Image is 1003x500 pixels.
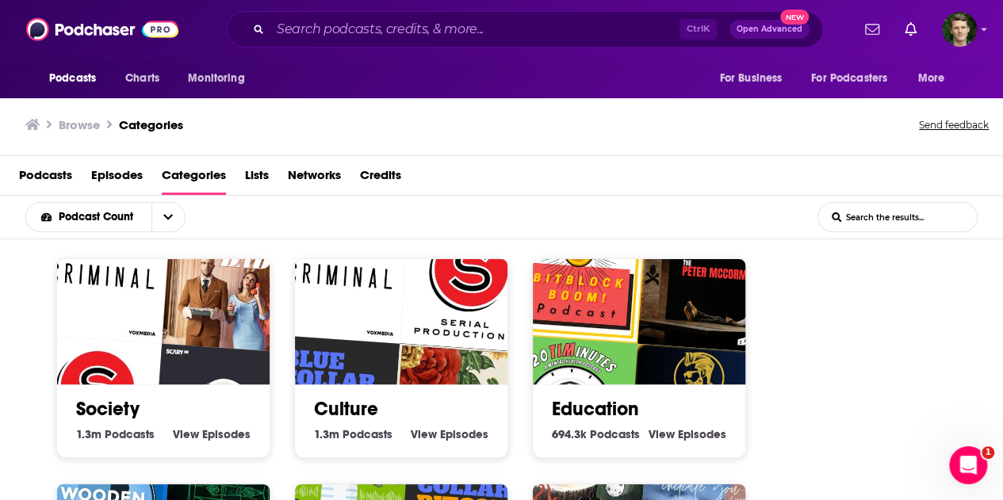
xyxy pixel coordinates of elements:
[59,117,100,132] h3: Browse
[678,427,726,441] span: Episodes
[637,216,774,353] img: The Peter McCormack Show
[859,16,886,43] a: Show notifications dropdown
[162,162,226,195] a: Categories
[105,427,155,441] span: Podcasts
[360,162,401,195] a: Credits
[76,427,101,441] span: 1.3m
[801,63,910,94] button: open menu
[26,212,151,223] button: open menu
[552,427,587,441] span: 694.3k
[314,427,339,441] span: 1.3m
[119,117,183,132] a: Categories
[649,427,675,441] span: View
[173,427,251,441] a: View Society Episodes
[400,216,536,353] img: Serial
[115,63,169,94] a: Charts
[59,212,139,223] span: Podcast Count
[552,427,640,441] a: 694.3k Education Podcasts
[719,67,782,90] span: For Business
[19,162,72,195] a: Podcasts
[737,25,802,33] span: Open Advanced
[949,446,987,484] iframe: Intercom live chat
[411,427,488,441] a: View Culture Episodes
[49,67,96,90] span: Podcasts
[918,67,945,90] span: More
[907,63,965,94] button: open menu
[982,446,994,459] span: 1
[25,202,210,232] h2: Choose List sort
[202,427,251,441] span: Episodes
[270,17,680,42] input: Search podcasts, credits, & more...
[780,10,809,25] span: New
[942,12,977,47] button: Show profile menu
[76,427,155,441] a: 1.3m Society Podcasts
[343,427,392,441] span: Podcasts
[708,63,802,94] button: open menu
[35,208,171,344] img: Criminal
[188,67,244,90] span: Monitoring
[942,12,977,47] span: Logged in as drew.kilman
[151,203,185,231] button: open menu
[76,397,140,421] a: Society
[245,162,269,195] a: Lists
[649,427,726,441] a: View Education Episodes
[411,427,437,441] span: View
[942,12,977,47] img: User Profile
[26,14,178,44] img: Podchaser - Follow, Share and Rate Podcasts
[729,20,810,39] button: Open AdvancedNew
[177,63,265,94] button: open menu
[811,67,887,90] span: For Podcasters
[91,162,143,195] a: Episodes
[440,427,488,441] span: Episodes
[227,11,823,48] div: Search podcasts, credits, & more...
[511,208,647,344] img: The BitBlockBoom Bitcoin Podcast
[288,162,341,195] a: Networks
[552,397,639,421] a: Education
[273,208,409,344] img: Criminal
[125,67,159,90] span: Charts
[173,427,199,441] span: View
[162,216,298,353] img: Your Mom & Dad
[590,427,640,441] span: Podcasts
[914,114,993,136] button: Send feedback
[38,63,117,94] button: open menu
[680,19,717,40] span: Ctrl K
[898,16,923,43] a: Show notifications dropdown
[314,427,392,441] a: 1.3m Culture Podcasts
[314,397,378,421] a: Culture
